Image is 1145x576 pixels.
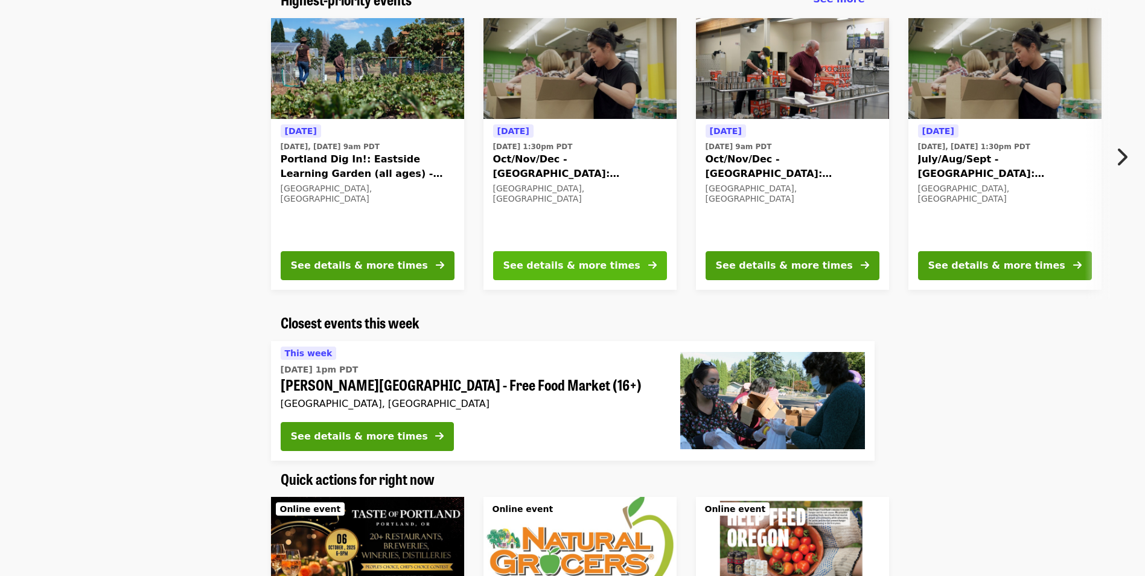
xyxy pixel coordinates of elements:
i: arrow-right icon [648,260,657,271]
div: See details & more times [503,258,640,273]
a: See details for "Sitton Elementary - Free Food Market (16+)" [271,341,875,461]
span: [PERSON_NAME][GEOGRAPHIC_DATA] - Free Food Market (16+) [281,376,661,394]
div: See details & more times [716,258,853,273]
span: Quick actions for right now [281,468,435,489]
button: Next item [1105,140,1145,174]
span: Online event [280,504,341,514]
a: See details for "July/Aug/Sept - Portland: Repack/Sort (age 8+)" [908,18,1102,290]
time: [DATE], [DATE] 1:30pm PDT [918,141,1030,152]
div: [GEOGRAPHIC_DATA], [GEOGRAPHIC_DATA] [918,184,1092,204]
button: See details & more times [281,251,454,280]
i: arrow-right icon [435,430,444,442]
time: [DATE] 9am PDT [706,141,772,152]
button: See details & more times [281,422,454,451]
span: [DATE] [710,126,742,136]
time: [DATE] 1pm PDT [281,363,359,376]
time: [DATE], [DATE] 9am PDT [281,141,380,152]
div: [GEOGRAPHIC_DATA], [GEOGRAPHIC_DATA] [281,398,661,409]
i: arrow-right icon [436,260,444,271]
span: [DATE] [285,126,317,136]
img: Oct/Nov/Dec - Portland: Repack/Sort (age 8+) organized by Oregon Food Bank [483,18,677,120]
span: Online event [705,504,766,514]
a: See details for "Oct/Nov/Dec - Portland: Repack/Sort (age 8+)" [483,18,677,290]
span: July/Aug/Sept - [GEOGRAPHIC_DATA]: Repack/Sort (age [DEMOGRAPHIC_DATA]+) [918,152,1092,181]
span: Closest events this week [281,312,419,333]
span: Portland Dig In!: Eastside Learning Garden (all ages) - Aug/Sept/Oct [281,152,454,181]
button: See details & more times [918,251,1092,280]
div: [GEOGRAPHIC_DATA], [GEOGRAPHIC_DATA] [493,184,667,204]
div: Quick actions for right now [271,470,875,488]
i: arrow-right icon [861,260,869,271]
img: Oct/Nov/Dec - Portland: Repack/Sort (age 16+) organized by Oregon Food Bank [696,18,889,120]
div: See details & more times [928,258,1065,273]
button: See details & more times [706,251,879,280]
a: See details for "Portland Dig In!: Eastside Learning Garden (all ages) - Aug/Sept/Oct" [271,18,464,290]
img: July/Aug/Sept - Portland: Repack/Sort (age 8+) organized by Oregon Food Bank [908,18,1102,120]
span: Oct/Nov/Dec - [GEOGRAPHIC_DATA]: Repack/Sort (age [DEMOGRAPHIC_DATA]+) [493,152,667,181]
i: chevron-right icon [1115,146,1127,168]
span: This week [285,348,333,358]
img: Sitton Elementary - Free Food Market (16+) organized by Oregon Food Bank [680,352,865,449]
span: [DATE] [922,126,954,136]
img: Portland Dig In!: Eastside Learning Garden (all ages) - Aug/Sept/Oct organized by Oregon Food Bank [271,18,464,120]
span: [DATE] [497,126,529,136]
time: [DATE] 1:30pm PDT [493,141,573,152]
span: Oct/Nov/Dec - [GEOGRAPHIC_DATA]: Repack/Sort (age [DEMOGRAPHIC_DATA]+) [706,152,879,181]
div: [GEOGRAPHIC_DATA], [GEOGRAPHIC_DATA] [706,184,879,204]
button: See details & more times [493,251,667,280]
div: [GEOGRAPHIC_DATA], [GEOGRAPHIC_DATA] [281,184,454,204]
i: arrow-right icon [1073,260,1082,271]
a: See details for "Oct/Nov/Dec - Portland: Repack/Sort (age 16+)" [696,18,889,290]
div: See details & more times [291,429,428,444]
div: See details & more times [291,258,428,273]
a: Quick actions for right now [281,470,435,488]
span: Online event [493,504,553,514]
